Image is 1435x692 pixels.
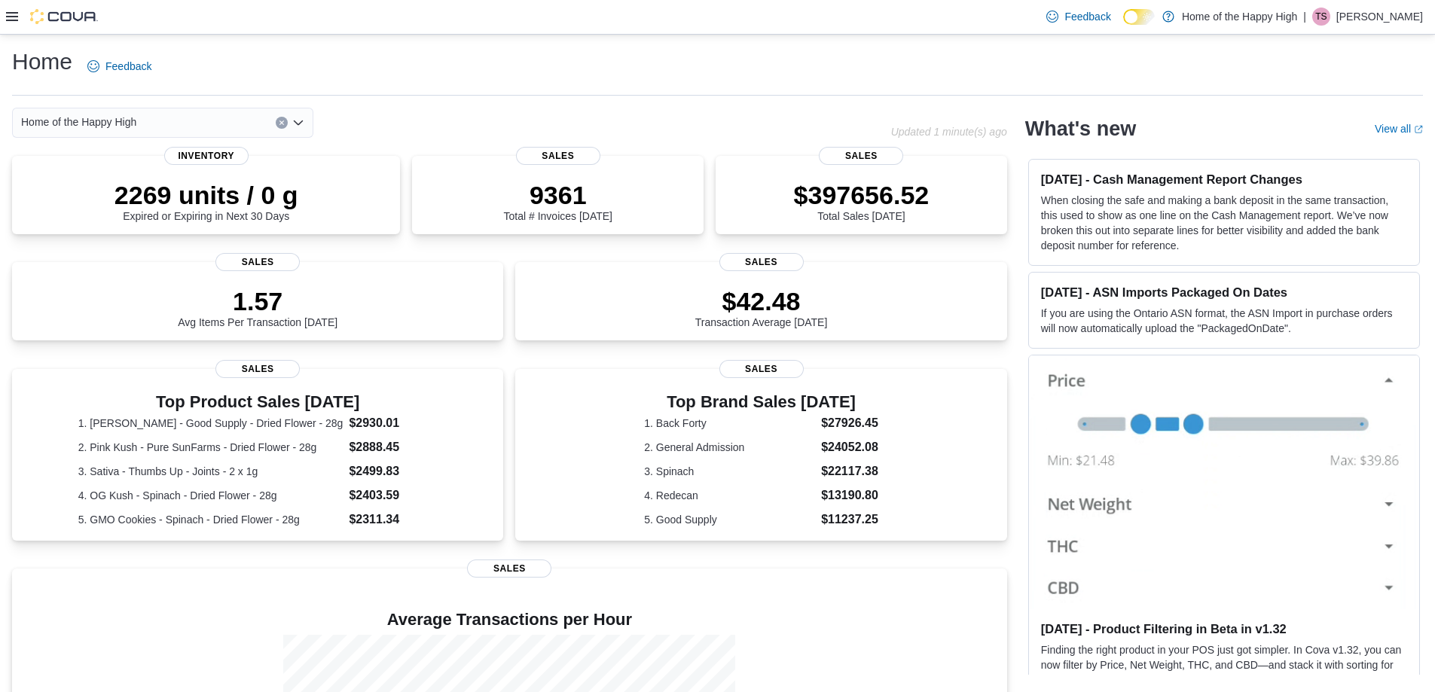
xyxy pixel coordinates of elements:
span: Sales [467,559,551,578]
p: Updated 1 minute(s) ago [891,126,1007,138]
a: View allExternal link [1375,123,1423,135]
div: Tynica Schmode [1312,8,1330,26]
h3: [DATE] - ASN Imports Packaged On Dates [1041,285,1407,300]
dd: $24052.08 [821,438,878,456]
dd: $27926.45 [821,414,878,432]
p: When closing the safe and making a bank deposit in the same transaction, this used to show as one... [1041,193,1407,253]
span: Sales [719,253,804,271]
img: Cova [30,9,98,24]
span: Sales [215,253,300,271]
em: Beta Features [1317,674,1383,686]
dt: 4. Redecan [644,488,815,503]
div: Avg Items Per Transaction [DATE] [178,286,337,328]
span: Home of the Happy High [21,113,136,131]
dd: $2499.83 [349,462,437,480]
dt: 1. Back Forty [644,416,815,431]
div: Total # Invoices [DATE] [504,180,612,222]
dt: 1. [PERSON_NAME] - Good Supply - Dried Flower - 28g [78,416,343,431]
h4: Average Transactions per Hour [24,611,995,629]
p: 2269 units / 0 g [114,180,298,210]
dd: $22117.38 [821,462,878,480]
dt: 2. General Admission [644,440,815,455]
span: Dark Mode [1123,25,1124,26]
dt: 3. Sativa - Thumbs Up - Joints - 2 x 1g [78,464,343,479]
dd: $2888.45 [349,438,437,456]
h3: [DATE] - Product Filtering in Beta in v1.32 [1041,621,1407,636]
dt: 5. Good Supply [644,512,815,527]
dt: 4. OG Kush - Spinach - Dried Flower - 28g [78,488,343,503]
button: Open list of options [292,117,304,129]
dd: $2311.34 [349,511,437,529]
p: | [1303,8,1306,26]
span: Sales [719,360,804,378]
p: [PERSON_NAME] [1336,8,1423,26]
dt: 3. Spinach [644,464,815,479]
span: Feedback [1064,9,1110,24]
div: Expired or Expiring in Next 30 Days [114,180,298,222]
p: $42.48 [695,286,828,316]
a: Feedback [1040,2,1116,32]
a: Feedback [81,51,157,81]
p: 1.57 [178,286,337,316]
p: Home of the Happy High [1182,8,1297,26]
span: Feedback [105,59,151,74]
h2: What's new [1025,117,1136,141]
dd: $2930.01 [349,414,437,432]
dd: $13190.80 [821,486,878,505]
dd: $2403.59 [349,486,437,505]
span: TS [1315,8,1327,26]
span: Sales [819,147,903,165]
span: Sales [215,360,300,378]
h3: Top Brand Sales [DATE] [644,393,878,411]
dt: 5. GMO Cookies - Spinach - Dried Flower - 28g [78,512,343,527]
span: Sales [516,147,600,165]
p: 9361 [504,180,612,210]
button: Clear input [276,117,288,129]
p: If you are using the Ontario ASN format, the ASN Import in purchase orders will now automatically... [1041,306,1407,336]
dt: 2. Pink Kush - Pure SunFarms - Dried Flower - 28g [78,440,343,455]
p: $397656.52 [794,180,930,210]
h1: Home [12,47,72,77]
dd: $11237.25 [821,511,878,529]
h3: Top Product Sales [DATE] [78,393,438,411]
svg: External link [1414,125,1423,134]
h3: [DATE] - Cash Management Report Changes [1041,172,1407,187]
span: Inventory [164,147,249,165]
input: Dark Mode [1123,9,1155,25]
div: Total Sales [DATE] [794,180,930,222]
div: Transaction Average [DATE] [695,286,828,328]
